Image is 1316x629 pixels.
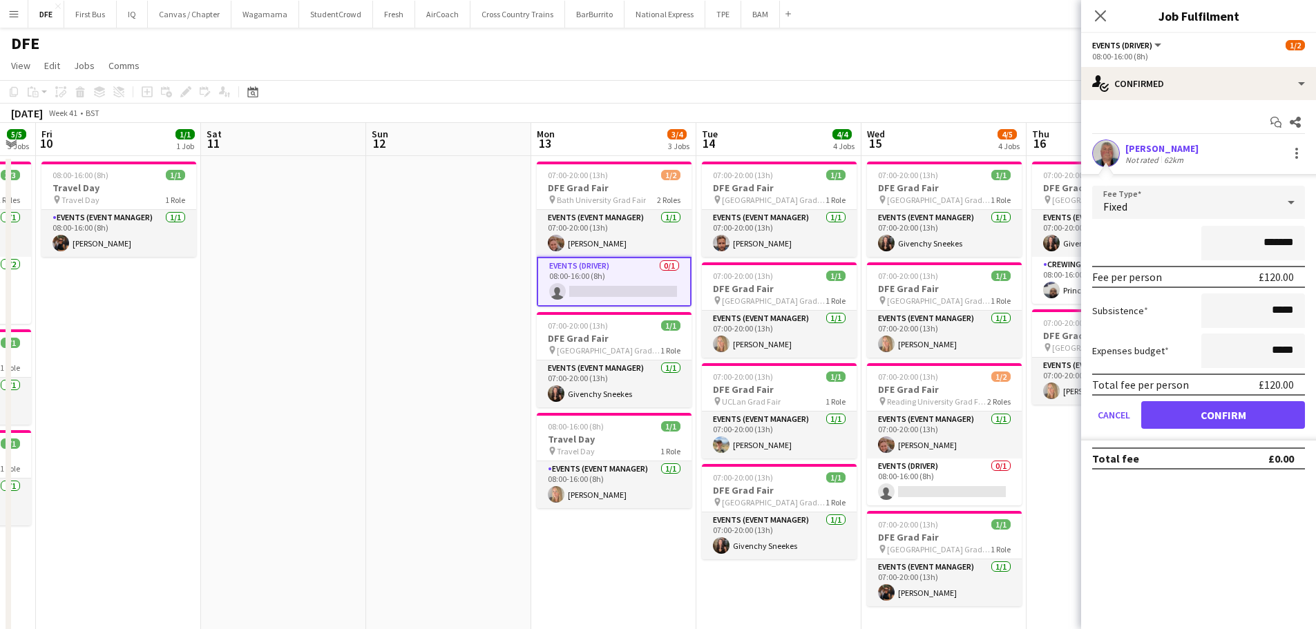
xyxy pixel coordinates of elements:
h3: DFE Grad Fair [1032,182,1187,194]
h3: DFE Grad Fair [867,182,1022,194]
span: 1/1 [1,438,20,449]
app-card-role: Events (Event Manager)1/107:00-20:00 (13h)[PERSON_NAME] [867,559,1022,606]
span: 1/1 [826,472,846,483]
span: View [11,59,30,72]
span: 4/5 [998,129,1017,139]
div: [DATE] [11,106,43,120]
span: 1/1 [991,170,1011,180]
app-card-role: Events (Event Manager)1/107:00-20:00 (13h)[PERSON_NAME] [702,311,857,358]
span: [GEOGRAPHIC_DATA] Grad Fair [722,497,826,507]
h3: DFE Grad Fair [702,383,857,396]
div: 07:00-20:00 (13h)1/1DFE Grad Fair [GEOGRAPHIC_DATA] Grad Fair1 RoleEvents (Event Manager)1/107:00... [537,312,692,407]
app-job-card: 07:00-20:00 (13h)1/1DFE Grad Fair [GEOGRAPHIC_DATA] Grad Fair1 RoleEvents (Event Manager)1/107:00... [867,162,1022,257]
span: Edit [44,59,60,72]
app-card-role: Crewing (Crew Leader)1/108:00-16:00 (8h)Prince [PERSON_NAME] [1032,257,1187,304]
span: 1/1 [991,271,1011,281]
span: Travel Day [557,446,595,456]
div: Fee per person [1092,270,1162,284]
button: BAM [741,1,780,28]
span: 1 Role [826,195,846,205]
app-card-role: Events (Driver)0/108:00-16:00 (8h) [537,257,692,307]
button: AirCoach [415,1,470,28]
app-card-role: Events (Event Manager)1/107:00-20:00 (13h)Givenchy Sneekes [702,512,857,559]
span: 08:00-16:00 (8h) [53,170,108,180]
span: 3/3 [1,170,20,180]
label: Expenses budget [1092,345,1169,357]
button: Cancel [1092,401,1136,429]
span: Mon [537,128,555,140]
a: Jobs [68,57,100,75]
div: BST [86,108,99,118]
a: View [6,57,36,75]
app-card-role: Events (Event Manager)1/107:00-20:00 (13h)[PERSON_NAME] [702,210,857,257]
label: Subsistence [1092,304,1148,317]
button: DFE [28,1,64,28]
span: Jobs [74,59,95,72]
div: Confirmed [1081,67,1316,100]
app-card-role: Events (Event Manager)1/108:00-16:00 (8h)[PERSON_NAME] [537,461,692,508]
span: 3/4 [667,129,687,139]
span: [GEOGRAPHIC_DATA] Grad Fair [1052,195,1152,205]
span: [GEOGRAPHIC_DATA] Grad Fair [557,345,660,356]
app-job-card: 07:00-20:00 (13h)1/1DFE Grad Fair [GEOGRAPHIC_DATA] Grad Fair1 RoleEvents (Event Manager)1/107:00... [1032,309,1187,405]
span: 1/2 [991,371,1011,382]
div: 07:00-20:00 (13h)1/1DFE Grad Fair [GEOGRAPHIC_DATA] Grad Fair1 RoleEvents (Event Manager)1/107:00... [702,262,857,358]
div: 07:00-20:00 (13h)1/1DFE Grad Fair [GEOGRAPHIC_DATA] Grad Fair1 RoleEvents (Event Manager)1/107:00... [702,464,857,559]
div: 3 Jobs [668,141,689,151]
span: 07:00-20:00 (13h) [878,519,938,530]
div: 07:00-20:00 (13h)1/2DFE Grad Fair Reading University Grad Fair2 RolesEvents (Event Manager)1/107:... [867,363,1022,505]
span: 1/1 [661,421,680,432]
app-job-card: 07:00-20:00 (13h)1/1DFE Grad Fair [GEOGRAPHIC_DATA] Grad Fair1 RoleEvents (Event Manager)1/107:00... [867,262,1022,358]
span: 07:00-20:00 (13h) [878,170,938,180]
span: 07:00-20:00 (13h) [548,170,608,180]
span: Tue [702,128,718,140]
button: StudentCrowd [299,1,373,28]
app-job-card: 07:00-20:00 (13h)1/1DFE Grad Fair UCLan Grad Fair1 RoleEvents (Event Manager)1/107:00-20:00 (13h)... [702,363,857,458]
div: Total fee [1092,452,1139,465]
span: 2 Roles [657,195,680,205]
span: 1/2 [661,170,680,180]
span: 07:00-20:00 (13h) [713,271,773,281]
app-job-card: 07:00-20:00 (13h)1/2DFE Grad Fair Bath University Grad Fair2 RolesEvents (Event Manager)1/107:00-... [537,162,692,307]
span: 1/2 [1286,40,1305,50]
span: 5/5 [7,129,26,139]
app-card-role: Events (Driver)0/108:00-16:00 (8h) [867,458,1022,505]
div: Not rated [1125,155,1161,165]
span: 07:00-20:00 (13h) [878,371,938,382]
span: [GEOGRAPHIC_DATA] Grad Fair [1052,342,1156,353]
h3: DFE Grad Fair [1032,329,1187,342]
span: 07:00-20:00 (13h) [713,371,773,382]
span: 1/1 [991,519,1011,530]
button: Cross Country Trains [470,1,565,28]
span: UCLan Grad Fair [722,396,781,407]
app-card-role: Events (Event Manager)1/107:00-20:00 (13h)Givenchy Sneekes [537,360,692,407]
app-job-card: 07:00-20:00 (13h)2/2DFE Grad Fair [GEOGRAPHIC_DATA] Grad Fair2 RolesEvents (Event Manager)1/107:0... [1032,162,1187,304]
span: Comms [108,59,140,72]
a: Edit [39,57,66,75]
span: 1/1 [826,271,846,281]
div: 4 Jobs [833,141,855,151]
span: 1 Role [660,345,680,356]
h3: DFE Grad Fair [867,531,1022,543]
h3: DFE Grad Fair [867,383,1022,396]
span: [GEOGRAPHIC_DATA] Grad Fair [887,195,991,205]
span: 2 Roles [987,396,1011,407]
app-card-role: Events (Event Manager)1/107:00-20:00 (13h)[PERSON_NAME] [537,210,692,257]
span: 07:00-20:00 (13h) [713,472,773,483]
span: Wed [867,128,885,140]
span: [GEOGRAPHIC_DATA] Grad Fair [722,195,826,205]
span: Events (Driver) [1092,40,1152,50]
h1: DFE [11,33,39,54]
h3: Job Fulfilment [1081,7,1316,25]
div: 1 Job [176,141,194,151]
div: £0.00 [1268,452,1294,465]
span: 1/1 [1,338,20,348]
div: £120.00 [1259,378,1294,391]
span: 16 [1030,135,1049,151]
button: First Bus [64,1,117,28]
span: [GEOGRAPHIC_DATA] Grad Fair [722,296,826,306]
span: 10 [39,135,53,151]
span: 14 [700,135,718,151]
